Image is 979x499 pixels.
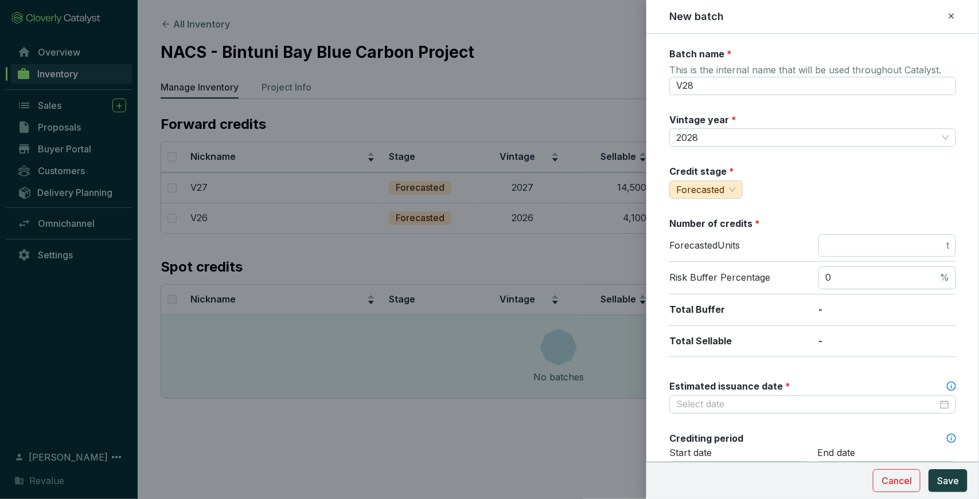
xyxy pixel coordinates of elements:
span: This is the internal name that will be used throughout Catalyst. [669,64,941,78]
input: Select date [676,398,938,411]
p: End date [817,447,956,459]
p: Total Sellable [669,335,807,348]
p: - [818,304,956,316]
label: Crediting period [669,432,743,445]
h2: New batch [670,9,724,24]
span: Save [937,474,959,488]
p: - [818,335,956,348]
span: Cancel [882,474,912,488]
p: Forecasted Units [669,239,807,252]
span: 2028 [676,129,949,146]
span: Forecasted [676,184,724,195]
span: % [940,272,949,284]
label: Batch name [669,48,732,60]
button: Cancel [873,469,921,492]
label: Vintage year [669,113,736,126]
label: Estimated issuance date [669,380,790,392]
span: t [946,239,949,252]
p: Risk Buffer Percentage [669,272,807,284]
label: Number of credits [669,217,760,230]
button: Save [929,469,968,492]
label: Credit stage [669,165,734,178]
p: Start date [669,447,808,459]
p: Total Buffer [669,304,807,316]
